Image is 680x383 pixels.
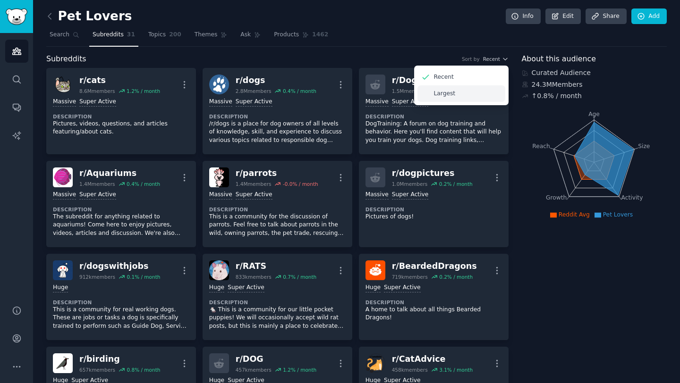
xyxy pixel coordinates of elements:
[588,111,600,117] tspan: Age
[236,88,272,94] div: 2.8M members
[236,191,272,200] div: Super Active
[365,353,385,373] img: CatAdvice
[236,181,272,187] div: 1.4M members
[79,181,115,187] div: 1.4M members
[93,31,124,39] span: Subreddits
[127,366,160,373] div: 0.8 % / month
[483,56,509,62] button: Recent
[365,113,502,120] dt: Description
[439,366,473,373] div: 3.1 % / month
[195,31,218,39] span: Themes
[586,8,626,25] a: Share
[53,353,73,373] img: birding
[283,181,318,187] div: -0.0 % / month
[359,254,509,340] a: BeardedDragonsr/BeardedDragons719kmembers0.2% / monthHugeSuper ActiveDescriptionA home to talk ab...
[53,98,76,107] div: Massive
[46,53,86,65] span: Subreddits
[236,75,316,86] div: r/ dogs
[53,75,73,94] img: cats
[236,260,316,272] div: r/ RATS
[365,260,385,280] img: BeardedDragons
[365,98,389,107] div: Massive
[392,181,428,187] div: 1.0M members
[392,191,429,200] div: Super Active
[392,98,429,107] div: Super Active
[46,27,83,47] a: Search
[79,75,160,86] div: r/ cats
[53,191,76,200] div: Massive
[148,31,166,39] span: Topics
[240,31,251,39] span: Ask
[283,274,316,280] div: 0.7 % / month
[79,274,115,280] div: 912k members
[53,113,189,120] dt: Description
[522,53,596,65] span: About this audience
[236,353,316,365] div: r/ DOG
[462,56,480,62] div: Sort by
[522,68,667,78] div: Curated Audience
[228,283,264,292] div: Super Active
[46,161,196,247] a: Aquariumsr/Aquariums1.4Mmembers0.4% / monthMassiveSuper ActiveDescriptionThe subreddit for anythi...
[237,27,264,47] a: Ask
[392,353,473,365] div: r/ CatAdvice
[53,260,73,280] img: dogswithjobs
[434,90,456,98] p: Largest
[203,68,352,154] a: dogsr/dogs2.8Mmembers0.4% / monthMassiveSuper ActiveDescription/r/dogs is a place for dog owners ...
[79,353,160,365] div: r/ birding
[209,260,229,280] img: RATS
[209,306,346,331] p: 🐁 This is a community for our little pocket puppies! We will occasionally accept wild rat posts, ...
[274,31,299,39] span: Products
[312,31,328,39] span: 1462
[392,75,473,86] div: r/ Dogtraining
[53,167,73,187] img: Aquariums
[209,206,346,213] dt: Description
[439,274,473,280] div: 0.2 % / month
[546,194,567,201] tspan: Growth
[169,31,181,39] span: 200
[53,213,189,238] p: The subreddit for anything related to aquariums! Come here to enjoy pictures, videos, articles an...
[271,27,331,47] a: Products1462
[603,211,633,218] span: Pet Lovers
[532,91,582,101] div: ↑ 0.8 % / month
[638,142,650,149] tspan: Size
[359,68,509,154] a: r/Dogtraining1.5Mmembers0.1% / monthMassiveSuper ActiveDescriptionDogTraining: A forum on dog tra...
[236,167,318,179] div: r/ parrots
[50,31,69,39] span: Search
[236,274,272,280] div: 833k members
[46,254,196,340] a: dogswithjobsr/dogswithjobs912kmembers0.1% / monthHugeDescriptionThis is a community for real work...
[127,88,160,94] div: 1.2 % / month
[203,161,352,247] a: parrotsr/parrots1.4Mmembers-0.0% / monthMassiveSuper ActiveDescriptionThis is a community for the...
[191,27,231,47] a: Themes
[209,98,232,107] div: Massive
[439,181,473,187] div: 0.2 % / month
[209,120,346,145] p: /r/dogs is a place for dog owners of all levels of knowledge, skill, and experience to discuss va...
[483,56,500,62] span: Recent
[53,306,189,331] p: This is a community for real working dogs. These are jobs or tasks a dog is specifically trained ...
[359,161,509,247] a: r/dogpictures1.0Mmembers0.2% / monthMassiveSuper ActiveDescriptionPictures of dogs!
[203,254,352,340] a: RATSr/RATS833kmembers0.7% / monthHugeSuper ActiveDescription🐁 This is a community for our little ...
[209,283,224,292] div: Huge
[559,211,590,218] span: Reddit Avg
[79,191,116,200] div: Super Active
[522,80,667,90] div: 24.3M Members
[283,366,316,373] div: 1.2 % / month
[127,181,160,187] div: 0.4 % / month
[209,213,346,238] p: This is a community for the discussion of parrots. Feel free to talk about parrots in the wild, o...
[127,31,135,39] span: 31
[365,306,502,322] p: A home to talk about all things Bearded Dragons!
[236,98,272,107] div: Super Active
[365,213,502,221] p: Pictures of dogs!
[6,8,27,25] img: GummySearch logo
[53,120,189,136] p: Pictures, videos, questions, and articles featuring/about cats.
[392,88,428,94] div: 1.5M members
[434,73,454,82] p: Recent
[532,142,550,149] tspan: Reach
[145,27,185,47] a: Topics200
[365,206,502,213] dt: Description
[392,260,477,272] div: r/ BeardedDragons
[365,120,502,145] p: DogTraining: A forum on dog training and behavior. Here you'll find content that will help you tr...
[53,206,189,213] dt: Description
[621,194,643,201] tspan: Activity
[392,366,428,373] div: 458k members
[392,167,473,179] div: r/ dogpictures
